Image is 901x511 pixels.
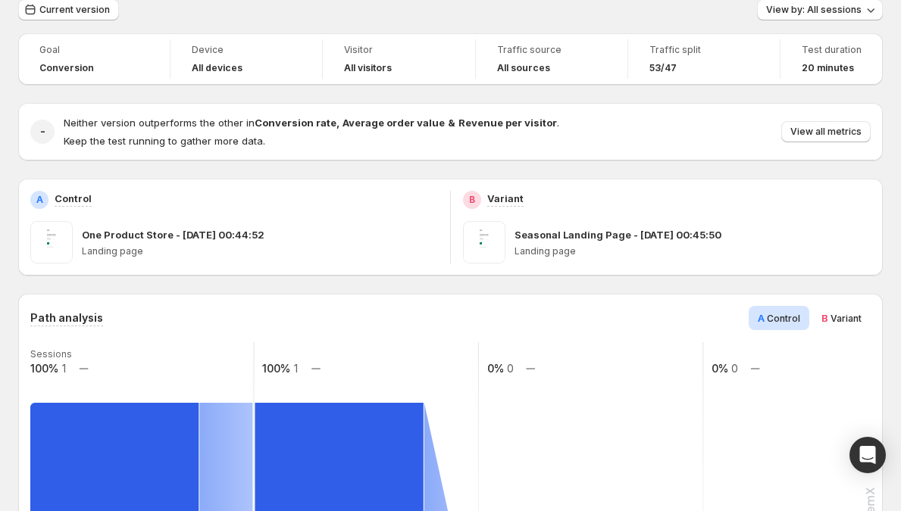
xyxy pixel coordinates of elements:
[448,117,455,129] strong: &
[336,117,339,129] strong: ,
[30,310,103,326] h3: Path analysis
[487,362,504,375] text: 0%
[831,313,862,324] span: Variant
[344,42,453,76] a: VisitorAll visitors
[192,44,301,56] span: Device
[39,44,149,56] span: Goal
[458,117,557,129] strong: Revenue per visitor
[64,135,265,147] span: Keep the test running to gather more data.
[802,42,862,76] a: Test duration20 minutes
[802,44,862,56] span: Test duration
[39,42,149,76] a: GoalConversion
[192,42,301,76] a: DeviceAll devices
[294,362,298,375] text: 1
[767,313,800,324] span: Control
[82,227,264,242] p: One Product Store - [DATE] 00:44:52
[255,117,336,129] strong: Conversion rate
[758,312,765,324] span: A
[766,4,862,16] span: View by: All sessions
[463,221,505,263] img: Seasonal Landing Page - Sep 7, 00:45:50
[821,312,828,324] span: B
[30,221,73,263] img: One Product Store - Sep 7, 00:44:52
[649,44,759,56] span: Traffic split
[497,44,606,56] span: Traffic source
[40,124,45,139] h2: -
[731,362,738,375] text: 0
[649,42,759,76] a: Traffic split53/47
[64,117,559,129] span: Neither version outperforms the other in .
[192,62,242,74] h4: All devices
[30,362,58,375] text: 100%
[30,348,72,360] text: Sessions
[515,245,871,257] p: Landing page
[849,437,886,473] div: Open Intercom Messenger
[497,62,550,74] h4: All sources
[790,126,862,138] span: View all metrics
[82,245,438,257] p: Landing page
[344,44,453,56] span: Visitor
[469,194,475,206] h2: B
[262,362,290,375] text: 100%
[649,62,677,74] span: 53/47
[55,191,92,206] p: Control
[507,362,514,375] text: 0
[497,42,606,76] a: Traffic sourceAll sources
[344,62,392,74] h4: All visitors
[36,194,43,206] h2: A
[39,62,94,74] span: Conversion
[515,227,721,242] p: Seasonal Landing Page - [DATE] 00:45:50
[802,62,854,74] span: 20 minutes
[781,121,871,142] button: View all metrics
[62,362,66,375] text: 1
[487,191,524,206] p: Variant
[39,4,110,16] span: Current version
[712,362,728,375] text: 0%
[343,117,445,129] strong: Average order value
